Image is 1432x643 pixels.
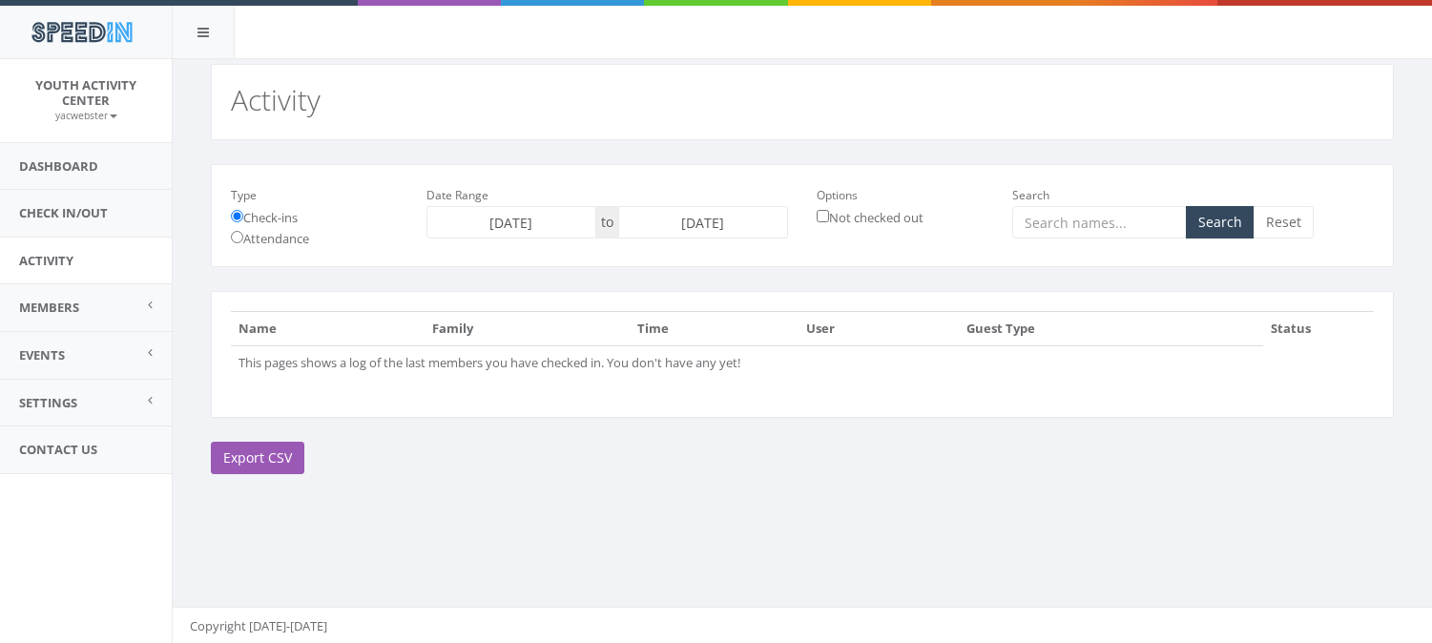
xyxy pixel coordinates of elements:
td: This pages shows a log of the last members you have checked in. You don't have any yet! [231,345,1263,379]
span: Settings [19,394,77,411]
input: Attendance [231,231,243,243]
label: Check-ins [231,206,298,227]
label: Not checked out [817,206,924,227]
span: Members [19,299,79,316]
a: Reset [1254,206,1314,239]
th: Family [425,312,629,346]
small: yacwebster [55,109,117,122]
input: Not checked out [817,210,829,222]
label: Attendance [231,227,309,248]
span: Contact Us [19,441,97,458]
th: Guest Type [959,312,1264,346]
a: Export CSV [211,442,304,474]
img: speedin_logo.png [22,14,141,50]
h6: Type [231,189,398,201]
th: Time [630,312,799,346]
h2: Activity [231,84,1374,115]
th: User [799,312,958,346]
a: yacwebster [55,106,117,123]
h6: Options [817,189,984,201]
input: Check-ins [231,210,243,222]
span: to [596,206,618,239]
h6: Date Range [426,189,788,201]
th: Name [231,312,425,346]
th: Status [1263,312,1374,346]
button: Search [1186,206,1255,239]
input: Search names... [1012,206,1187,239]
span: Events [19,346,65,363]
span: Youth Activity Center [35,76,136,109]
